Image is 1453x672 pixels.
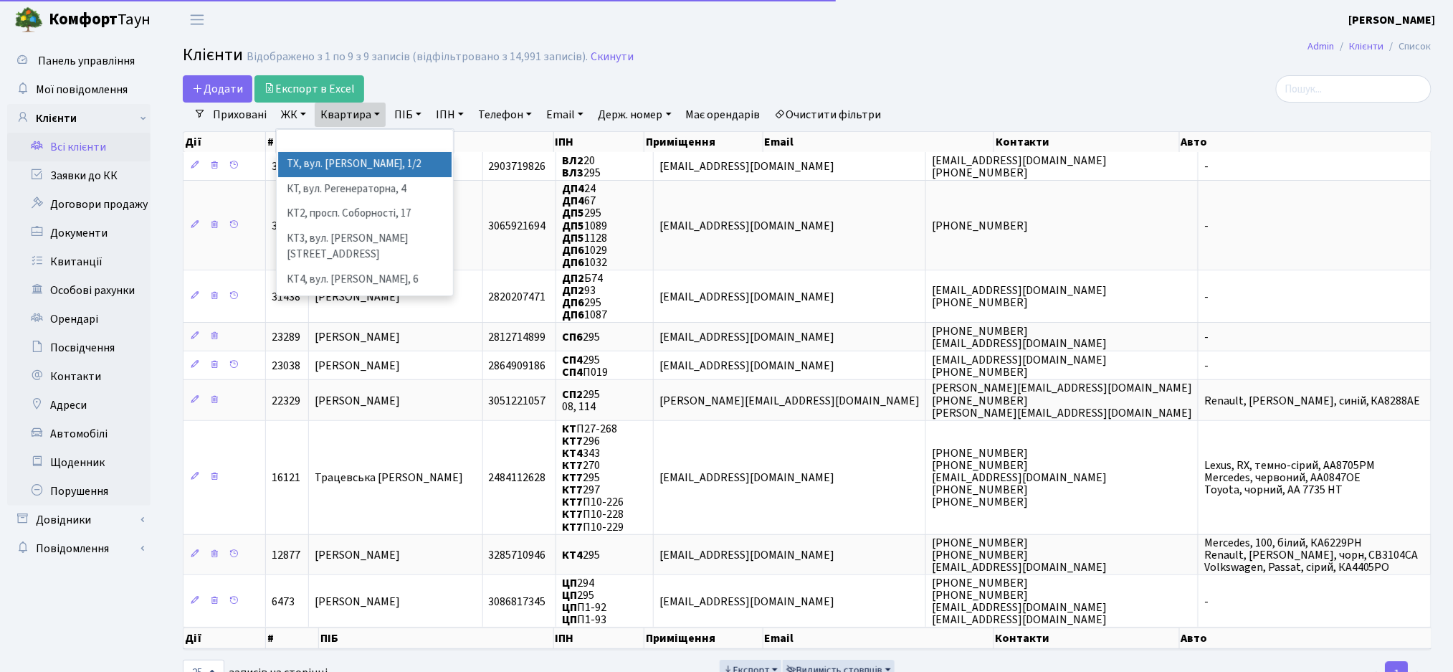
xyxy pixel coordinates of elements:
b: ДП6 [562,307,584,323]
span: [EMAIL_ADDRESS][DOMAIN_NAME] [PHONE_NUMBER] [932,153,1107,181]
b: СП4 [562,364,583,380]
img: logo.png [14,6,43,34]
b: КТ7 [562,519,583,535]
b: ДП6 [562,255,584,270]
span: [PHONE_NUMBER] [932,218,1028,234]
div: Відображено з 1 по 9 з 9 записів (відфільтровано з 14,991 записів). [247,50,588,64]
a: Особові рахунки [7,276,151,305]
th: Дії [184,628,266,649]
th: Email [763,628,994,649]
a: Має орендарів [680,103,766,127]
a: Email [540,103,589,127]
span: [PERSON_NAME][EMAIL_ADDRESS][DOMAIN_NAME] [659,393,920,409]
span: Таун [49,8,151,32]
span: [PERSON_NAME] [315,329,400,345]
a: Скинути [591,50,634,64]
span: Б74 93 295 1087 [562,270,607,323]
th: Приміщення [644,132,763,152]
b: ДП5 [562,230,584,246]
b: [PERSON_NAME] [1349,12,1436,28]
span: 295 08, 114 [562,387,600,415]
a: Очистити фільтри [769,103,887,127]
a: Панель управління [7,47,151,75]
span: [EMAIL_ADDRESS][DOMAIN_NAME] [659,218,834,234]
span: Lexus, RX, темно-сірий, АА8705РМ Mercedes, червоний, AA0847OE Toyota, чорний, АА 7735 НТ [1204,458,1375,498]
th: Приміщення [644,628,763,649]
b: ВЛ3 [562,165,583,181]
span: 294 295 П1-92 П1-93 [562,575,606,628]
b: ДП6 [562,295,584,311]
b: ЦП [562,587,577,603]
span: Mercedes, 100, білий, КА6229РН Renault, [PERSON_NAME], чорн, СВ3104СА Volkswagen, Passat, сірий, ... [1204,535,1419,575]
span: [EMAIL_ADDRESS][DOMAIN_NAME] [659,329,834,345]
th: ІПН [554,628,644,649]
span: 2812714899 [489,329,546,345]
span: - [1204,358,1209,374]
b: ДП5 [562,218,584,234]
span: [EMAIL_ADDRESS][DOMAIN_NAME] [659,158,834,174]
b: КТ7 [562,507,583,523]
span: 16121 [272,470,300,486]
span: Клієнти [183,42,243,67]
a: Приховані [207,103,272,127]
span: [PERSON_NAME][EMAIL_ADDRESS][DOMAIN_NAME] [PHONE_NUMBER] [PERSON_NAME][EMAIL_ADDRESS][DOMAIN_NAME] [932,381,1192,421]
input: Пошук... [1276,75,1431,103]
li: КТ2, просп. Соборності, 17 [278,202,452,227]
a: ІПН [430,103,470,127]
a: Додати [183,75,252,103]
span: 295 [562,329,600,345]
th: Авто [1180,628,1432,649]
a: Мої повідомлення [7,75,151,104]
b: КТ7 [562,482,583,498]
span: - [1204,218,1209,234]
li: КТ, вул. Регенераторна, 4 [278,177,452,202]
span: [EMAIL_ADDRESS][DOMAIN_NAME] [659,289,834,305]
li: ТХ, вул. [PERSON_NAME], 1/2 [278,152,452,177]
a: Щоденник [7,448,151,477]
span: 3051221057 [489,393,546,409]
a: Держ. номер [592,103,677,127]
b: СП2 [562,387,583,402]
span: [EMAIL_ADDRESS][DOMAIN_NAME] [659,358,834,374]
span: [PHONE_NUMBER] [PHONE_NUMBER] [EMAIL_ADDRESS][DOMAIN_NAME] [932,535,1107,575]
b: КТ [562,421,576,437]
span: 2820207471 [489,289,546,305]
b: ЦП [562,575,577,591]
span: 3285710946 [489,547,546,563]
span: 22329 [272,393,300,409]
a: Квартира [315,103,386,127]
span: 35770 [272,218,300,234]
a: Всі клієнти [7,133,151,161]
b: ЦП [562,600,577,615]
b: ДП4 [562,193,584,209]
a: Клієнти [1350,39,1384,54]
span: 23038 [272,358,300,374]
li: КТ5, вул. [PERSON_NAME][STREET_ADDRESS] [278,292,452,333]
a: Посвідчення [7,333,151,362]
span: 24 67 295 1089 1128 1029 1032 [562,181,607,270]
span: Панель управління [38,53,135,69]
span: 36544 [272,158,300,174]
span: 23289 [272,329,300,345]
a: Контакти [7,362,151,391]
b: КТ7 [562,470,583,486]
th: ІПН [554,132,644,152]
span: [EMAIL_ADDRESS][DOMAIN_NAME] [659,547,834,563]
th: Email [763,132,994,152]
b: ДП2 [562,270,584,286]
span: - [1204,594,1209,610]
a: Клієнти [7,104,151,133]
a: ЖК [275,103,312,127]
span: [PERSON_NAME] [315,358,400,374]
a: Договори продажу [7,190,151,219]
th: # [266,628,319,649]
th: # [266,132,319,152]
span: [EMAIL_ADDRESS][DOMAIN_NAME] [PHONE_NUMBER] [932,352,1107,380]
span: [PERSON_NAME] [315,289,400,305]
a: ПІБ [389,103,427,127]
a: Заявки до КК [7,161,151,190]
b: КТ7 [562,433,583,449]
span: 295 [562,547,600,563]
b: Комфорт [49,8,118,31]
a: Телефон [472,103,538,127]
